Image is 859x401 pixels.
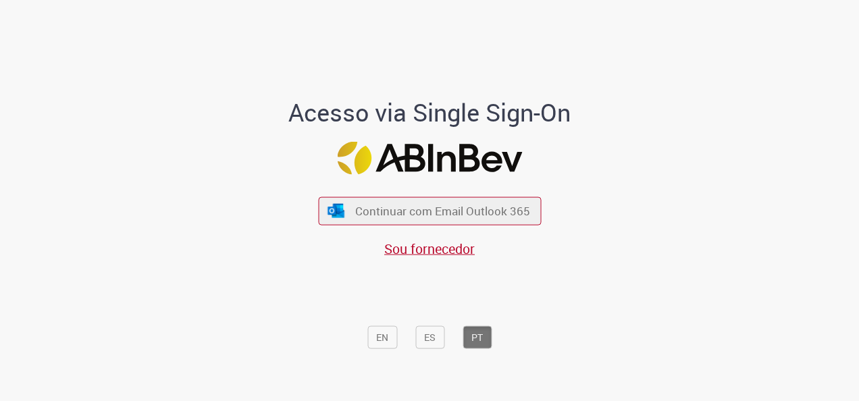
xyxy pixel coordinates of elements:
[463,325,492,348] button: PT
[384,239,475,257] a: Sou fornecedor
[242,99,617,126] h1: Acesso via Single Sign-On
[318,197,541,225] button: ícone Azure/Microsoft 360 Continuar com Email Outlook 365
[355,203,530,219] span: Continuar com Email Outlook 365
[367,325,397,348] button: EN
[327,203,346,217] img: ícone Azure/Microsoft 360
[337,142,522,175] img: Logo ABInBev
[415,325,444,348] button: ES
